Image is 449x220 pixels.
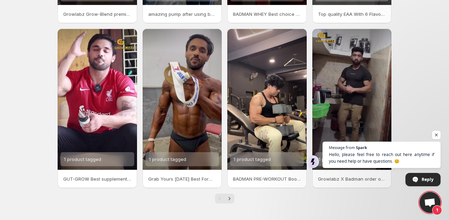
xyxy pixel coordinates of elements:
[318,175,386,182] p: Growlabz X Badman order online - Thegrowlabzcom For queires Contact - [PHONE_NUMBER] supplements ...
[319,156,356,162] span: 1 product tagged
[329,151,434,164] span: Hello, please feel free to reach out here anytime if you need help or have questions. 😊
[419,192,441,213] div: Open chat
[224,194,234,203] button: Next
[356,145,367,149] span: Spark
[329,145,355,149] span: Message from
[64,156,101,162] span: 1 product tagged
[318,11,386,18] p: Top quality EAA With 6 Flavours usa imported ingredients 3rd party lab tested 0 sugar supplements...
[234,156,271,162] span: 1 product tagged
[149,156,186,162] span: 1 product tagged
[63,11,131,18] p: Growlabz Grow-Blend premium quality whey protein contains 24G per scoop whey protein 60 servings ...
[422,173,434,186] span: Reply
[148,175,216,182] p: Grab Yours [DATE] Best Formula For Muscles A Unique combination of gaining ingredients OFFER PRIC...
[233,175,301,182] p: BADMAN PRE-WORKOUT Boost your Workout grow_labz
[148,11,216,18] p: amazing pump after using badman Best pre-workout 50 servings 400G Pump Focus Energy strength perf...
[233,11,301,18] p: BADMAN WHEY Best choice for athletes Best for lean muscles gain 24G protein 12G carbs order onlin...
[432,205,442,215] span: 1
[215,194,234,203] nav: Pagination
[63,175,131,182] p: GUT-GROW Best supplement for diet support increase gut health increase appetite improves digestio...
